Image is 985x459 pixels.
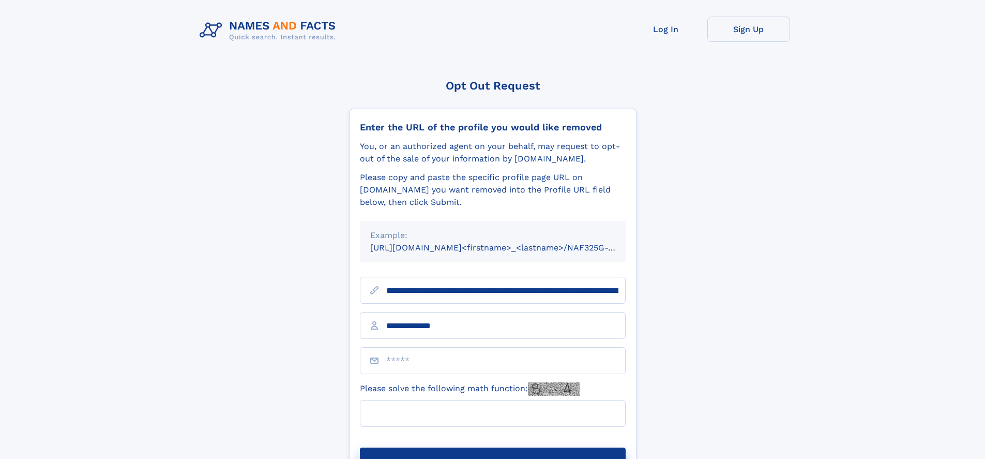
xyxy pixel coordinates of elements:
div: You, or an authorized agent on your behalf, may request to opt-out of the sale of your informatio... [360,140,626,165]
small: [URL][DOMAIN_NAME]<firstname>_<lastname>/NAF325G-xxxxxxxx [370,243,645,253]
div: Opt Out Request [349,79,637,92]
div: Example: [370,229,615,242]
div: Please copy and paste the specific profile page URL on [DOMAIN_NAME] you want removed into the Pr... [360,171,626,209]
label: Please solve the following math function: [360,382,580,396]
a: Sign Up [707,17,790,42]
div: Enter the URL of the profile you would like removed [360,122,626,133]
a: Log In [625,17,707,42]
img: Logo Names and Facts [195,17,344,45]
